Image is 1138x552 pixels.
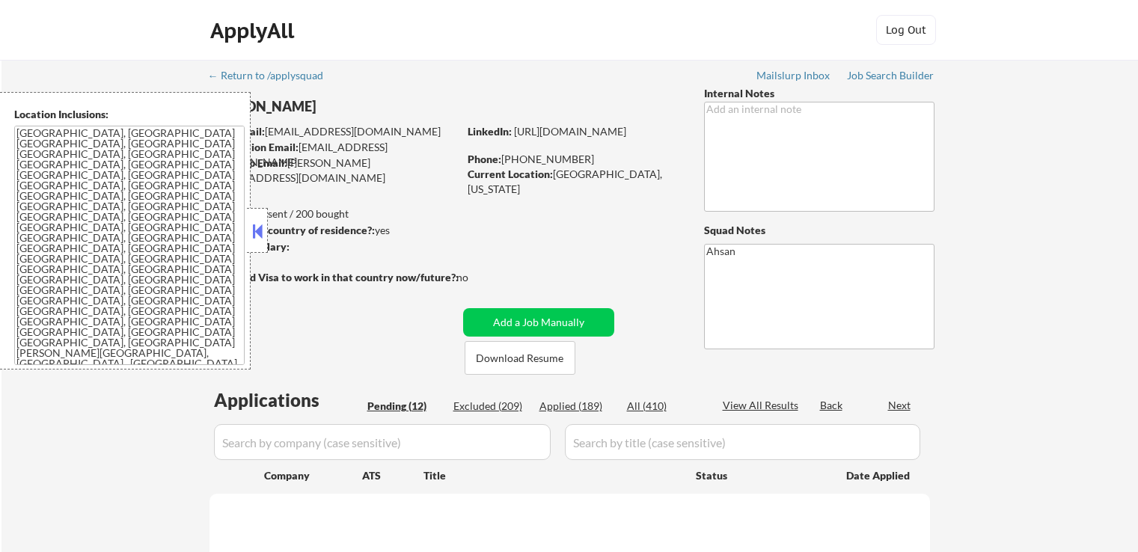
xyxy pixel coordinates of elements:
div: Back [820,398,844,413]
div: Company [264,468,362,483]
div: no [456,270,499,285]
strong: Phone: [468,153,501,165]
div: Applied (189) [539,399,614,414]
div: Status [696,461,825,488]
div: Squad Notes [704,223,934,238]
div: All (410) [627,399,702,414]
input: Search by title (case sensitive) [565,424,920,460]
strong: Will need Visa to work in that country now/future?: [209,271,459,283]
a: ← Return to /applysquad [208,70,337,85]
div: View All Results [723,398,803,413]
strong: Current Location: [468,168,553,180]
div: [PERSON_NAME] [209,97,517,116]
div: Location Inclusions: [14,107,245,122]
strong: Can work in country of residence?: [209,224,375,236]
div: yes [209,223,453,238]
div: Excluded (209) [453,399,528,414]
div: [PERSON_NAME][EMAIL_ADDRESS][DOMAIN_NAME] [209,156,458,185]
div: ApplyAll [210,18,299,43]
div: Job Search Builder [847,70,934,81]
button: Add a Job Manually [463,308,614,337]
a: [URL][DOMAIN_NAME] [514,125,626,138]
div: [EMAIL_ADDRESS][DOMAIN_NAME] [210,140,458,169]
div: Title [423,468,682,483]
div: [GEOGRAPHIC_DATA], [US_STATE] [468,167,679,196]
div: ← Return to /applysquad [208,70,337,81]
div: Next [888,398,912,413]
div: Internal Notes [704,86,934,101]
div: Applications [214,391,362,409]
button: Download Resume [465,341,575,375]
div: Pending (12) [367,399,442,414]
strong: LinkedIn: [468,125,512,138]
input: Search by company (case sensitive) [214,424,551,460]
div: ATS [362,468,423,483]
button: Log Out [876,15,936,45]
a: Job Search Builder [847,70,934,85]
div: [EMAIL_ADDRESS][DOMAIN_NAME] [210,124,458,139]
a: Mailslurp Inbox [756,70,831,85]
div: Mailslurp Inbox [756,70,831,81]
div: Date Applied [846,468,912,483]
div: 189 sent / 200 bought [209,206,458,221]
div: [PHONE_NUMBER] [468,152,679,167]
